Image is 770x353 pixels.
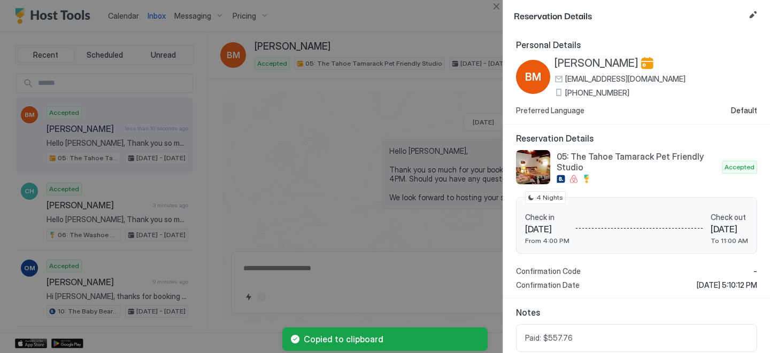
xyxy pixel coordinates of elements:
span: Confirmation Code [516,266,581,276]
span: Default [731,106,757,115]
span: [DATE] 5:10:12 PM [697,280,757,290]
span: Reservation Details [514,9,744,22]
span: Preferred Language [516,106,584,115]
span: - [753,266,757,276]
span: Confirmation Date [516,280,580,290]
span: [PHONE_NUMBER] [565,88,629,98]
span: 4 Nights [536,193,563,202]
span: Notes [516,307,757,318]
span: Check out [711,213,748,222]
span: BM [525,69,541,85]
div: listing image [516,150,550,184]
span: From 4:00 PM [525,237,569,245]
span: [DATE] [525,224,569,234]
span: Reservation Details [516,133,757,144]
span: Accepted [725,162,754,172]
span: Copied to clipboard [304,334,479,344]
span: To 11:00 AM [711,237,748,245]
button: Edit reservation [746,9,759,21]
span: Check in [525,213,569,222]
span: 05: The Tahoe Tamarack Pet Friendly Studio [557,151,718,172]
span: Personal Details [516,40,757,50]
span: [DATE] [711,224,748,234]
span: [PERSON_NAME] [555,57,638,70]
span: [EMAIL_ADDRESS][DOMAIN_NAME] [565,74,686,84]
